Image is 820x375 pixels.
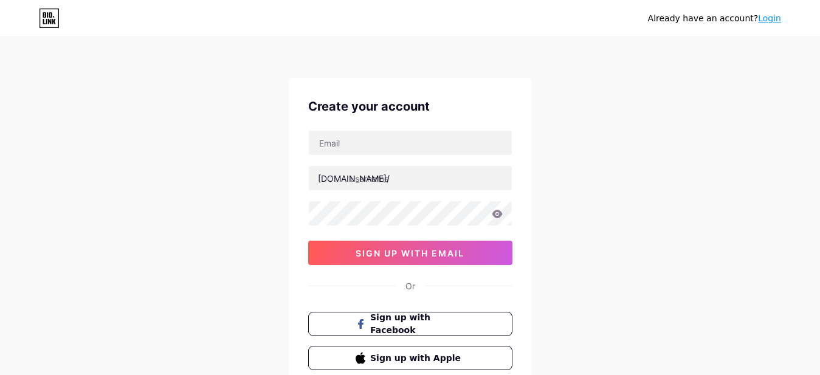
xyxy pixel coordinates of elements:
[309,131,512,155] input: Email
[318,172,390,185] div: [DOMAIN_NAME]/
[308,97,512,115] div: Create your account
[370,352,464,365] span: Sign up with Apple
[758,13,781,23] a: Login
[405,280,415,292] div: Or
[356,248,464,258] span: sign up with email
[308,312,512,336] button: Sign up with Facebook
[309,166,512,190] input: username
[308,346,512,370] button: Sign up with Apple
[308,241,512,265] button: sign up with email
[370,311,464,337] span: Sign up with Facebook
[648,12,781,25] div: Already have an account?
